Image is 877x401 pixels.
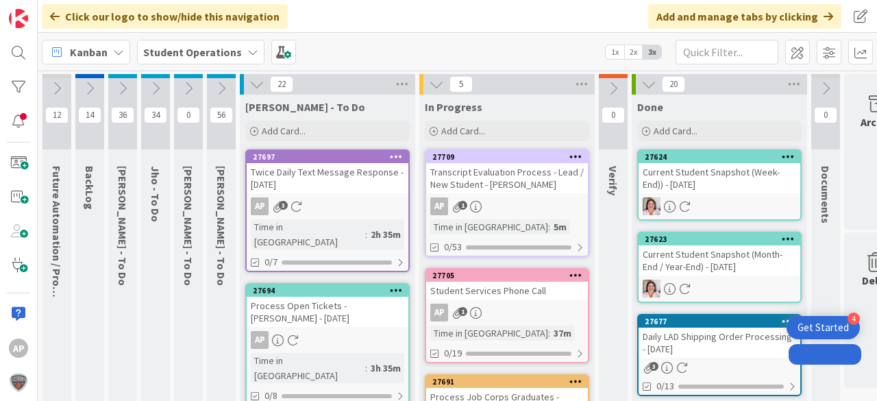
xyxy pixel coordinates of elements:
[210,107,233,123] span: 56
[645,234,800,244] div: 27623
[177,107,200,123] span: 0
[247,151,408,193] div: 27697Twice Daily Text Message Response - [DATE]
[247,197,408,215] div: AP
[441,125,485,137] span: Add Card...
[251,353,365,383] div: Time in [GEOGRAPHIC_DATA]
[264,255,277,269] span: 0/7
[548,326,550,341] span: :
[149,166,162,222] span: Jho - To Do
[639,197,800,215] div: EW
[251,197,269,215] div: AP
[639,233,800,245] div: 27623
[253,286,408,295] div: 27694
[111,107,134,123] span: 36
[83,166,97,210] span: BackLog
[645,152,800,162] div: 27624
[643,197,660,215] img: EW
[656,379,674,393] span: 0/13
[430,326,548,341] div: Time in [GEOGRAPHIC_DATA]
[444,240,462,254] span: 0/53
[251,331,269,349] div: AP
[245,100,365,114] span: Amanda - To Do
[550,219,570,234] div: 5m
[426,151,588,193] div: 27709Transcript Evaluation Process - Lead / New Student - [PERSON_NAME]
[458,201,467,210] span: 1
[144,107,167,123] span: 34
[182,166,195,286] span: Zaida - To Do
[550,326,575,341] div: 37m
[251,219,365,250] div: Time in [GEOGRAPHIC_DATA]
[548,219,550,234] span: :
[279,201,288,210] span: 3
[814,107,837,123] span: 0
[116,166,129,286] span: Emilie - To Do
[9,9,28,28] img: Visit kanbanzone.com
[270,76,293,93] span: 22
[45,107,69,123] span: 12
[9,339,28,358] div: AP
[637,314,802,396] a: 27677Daily LAD Shipping Order Processing - [DATE]0/13
[426,197,588,215] div: AP
[819,166,832,223] span: Documents
[50,166,64,352] span: Future Automation / Process Building
[426,376,588,388] div: 27691
[606,166,620,195] span: Verify
[426,269,588,282] div: 27705
[639,151,800,193] div: 27624Current Student Snapshot (Week-End)) - [DATE]
[426,163,588,193] div: Transcript Evaluation Process - Lead / New Student - [PERSON_NAME]
[425,268,589,363] a: 27705Student Services Phone CallAPTime in [GEOGRAPHIC_DATA]:37m0/19
[367,361,404,376] div: 3h 35m
[247,284,408,297] div: 27694
[444,346,462,361] span: 0/19
[662,76,685,93] span: 20
[650,362,658,371] span: 3
[365,227,367,242] span: :
[143,45,242,59] b: Student Operations
[639,328,800,358] div: Daily LAD Shipping Order Processing - [DATE]
[639,315,800,328] div: 27677
[426,269,588,300] div: 27705Student Services Phone Call
[798,321,849,335] div: Get Started
[367,227,404,242] div: 2h 35m
[639,315,800,358] div: 27677Daily LAD Shipping Order Processing - [DATE]
[643,280,660,297] img: EW
[637,232,802,303] a: 27623Current Student Snapshot (Month-End / Year-End) - [DATE]EW
[253,152,408,162] div: 27697
[214,166,228,286] span: Eric - To Do
[639,280,800,297] div: EW
[426,304,588,321] div: AP
[426,282,588,300] div: Student Services Phone Call
[365,361,367,376] span: :
[425,100,482,114] span: In Progress
[78,107,101,123] span: 14
[639,151,800,163] div: 27624
[9,373,28,392] img: avatar
[637,100,663,114] span: Done
[787,316,860,339] div: Open Get Started checklist, remaining modules: 4
[645,317,800,326] div: 27677
[676,40,778,64] input: Quick Filter...
[70,44,108,60] span: Kanban
[449,76,473,93] span: 5
[245,149,410,272] a: 27697Twice Daily Text Message Response - [DATE]APTime in [GEOGRAPHIC_DATA]:2h 35m0/7
[624,45,643,59] span: 2x
[639,245,800,276] div: Current Student Snapshot (Month-End / Year-End) - [DATE]
[247,284,408,327] div: 27694Process Open Tickets - [PERSON_NAME] - [DATE]
[262,125,306,137] span: Add Card...
[247,331,408,349] div: AP
[247,163,408,193] div: Twice Daily Text Message Response - [DATE]
[606,45,624,59] span: 1x
[848,313,860,325] div: 4
[639,163,800,193] div: Current Student Snapshot (Week-End)) - [DATE]
[432,377,588,387] div: 27691
[639,233,800,276] div: 27623Current Student Snapshot (Month-End / Year-End) - [DATE]
[637,149,802,221] a: 27624Current Student Snapshot (Week-End)) - [DATE]EW
[42,4,288,29] div: Click our logo to show/hide this navigation
[430,219,548,234] div: Time in [GEOGRAPHIC_DATA]
[430,304,448,321] div: AP
[654,125,697,137] span: Add Card...
[643,45,661,59] span: 3x
[247,151,408,163] div: 27697
[648,4,841,29] div: Add and manage tabs by clicking
[430,197,448,215] div: AP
